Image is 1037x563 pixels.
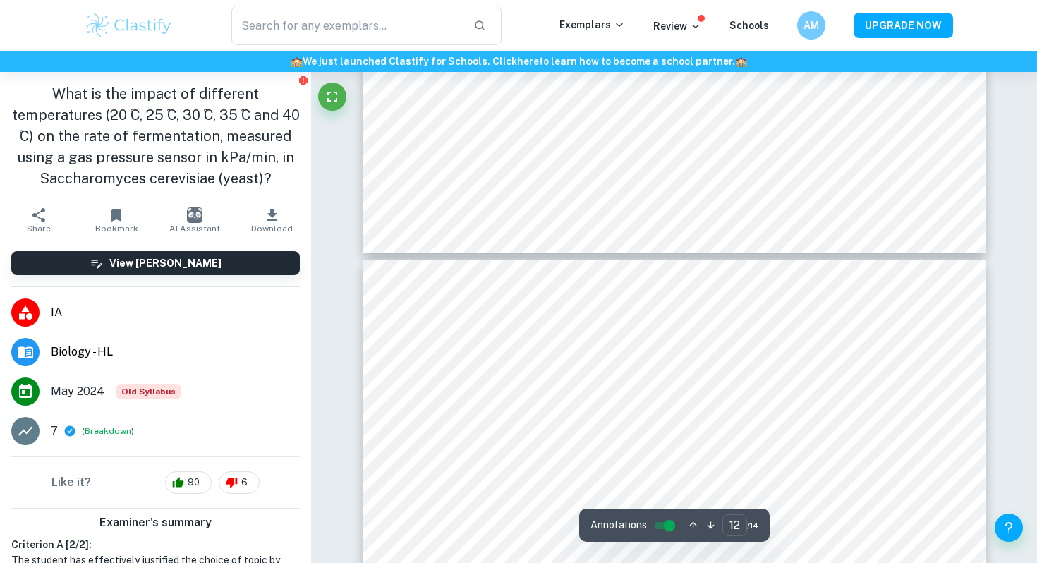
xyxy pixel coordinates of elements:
span: Annotations [590,518,647,533]
p: Review [653,18,701,34]
span: 90 [180,476,207,490]
span: Biology - HL [51,344,300,361]
button: Fullscreen [318,83,346,111]
h6: View [PERSON_NAME] [109,255,222,271]
h6: Examiner's summary [6,514,305,531]
button: View [PERSON_NAME] [11,251,300,275]
h6: Criterion A [ 2 / 2 ]: [11,537,300,552]
img: AI Assistant [187,207,202,223]
div: Starting from the May 2025 session, the Biology IA requirements have changed. It's OK to refer to... [116,384,181,399]
a: here [517,56,539,67]
button: UPGRADE NOW [854,13,953,38]
span: 🏫 [291,56,303,67]
span: AI Assistant [169,224,220,234]
h1: What is the impact of different temperatures (20 ̊C, 25 ̊C, 30 ̊C, 35 ̊C and 40 ̊C) on the rate o... [11,83,300,189]
button: Breakdown [85,425,131,437]
input: Search for any exemplars... [231,6,462,45]
p: Exemplars [559,17,625,32]
span: / 14 [747,519,758,532]
span: 🏫 [735,56,747,67]
span: Share [27,224,51,234]
button: Bookmark [78,200,155,240]
span: Download [251,224,293,234]
span: Bookmark [95,224,138,234]
button: Download [234,200,311,240]
h6: Like it? [51,474,91,491]
div: 6 [219,471,260,494]
h6: AM [803,18,820,33]
h6: We just launched Clastify for Schools. Click to learn how to become a school partner. [3,54,1034,69]
span: ( ) [82,425,134,438]
button: Report issue [298,75,308,85]
span: Old Syllabus [116,384,181,399]
p: 7 [51,423,58,440]
span: 6 [234,476,255,490]
button: AI Assistant [156,200,234,240]
button: Help and Feedback [995,514,1023,542]
div: 90 [165,471,212,494]
button: AM [797,11,825,40]
a: Schools [729,20,769,31]
span: IA [51,304,300,321]
img: Clastify logo [84,11,174,40]
span: May 2024 [51,383,104,400]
